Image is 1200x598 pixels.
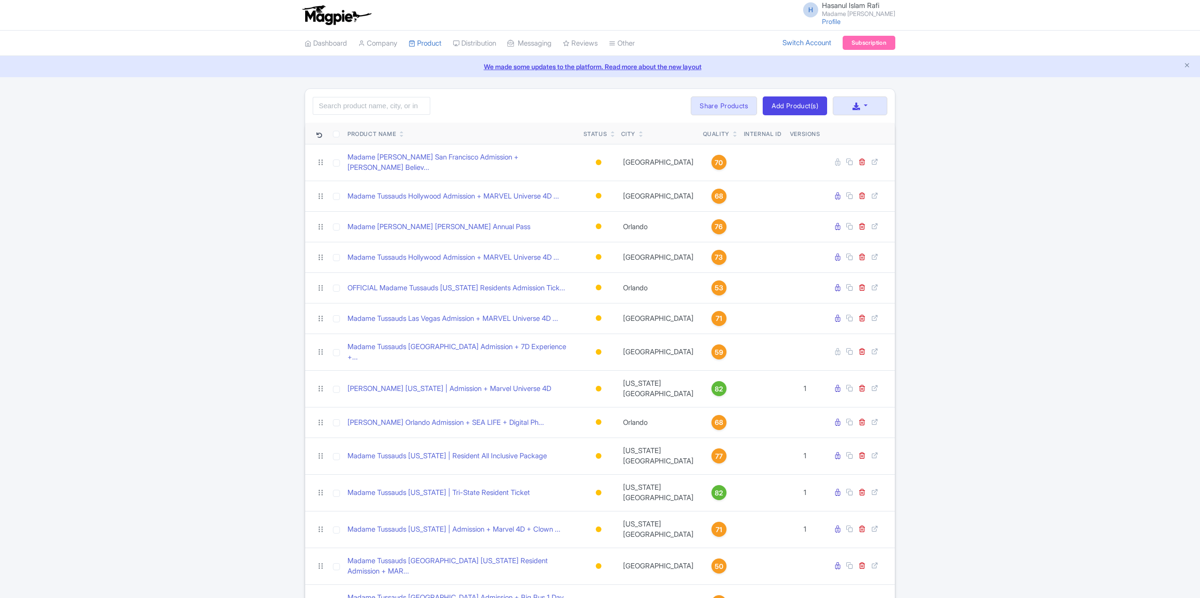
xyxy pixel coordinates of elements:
a: Add Product(s) [763,96,827,115]
td: [US_STATE][GEOGRAPHIC_DATA] [617,511,699,548]
div: Quality [703,130,729,138]
span: 1 [804,525,806,534]
div: Building [594,311,603,325]
td: [GEOGRAPHIC_DATA] [617,144,699,181]
img: logo-ab69f6fb50320c5b225c76a69d11143b.png [300,5,373,25]
a: Product [409,31,442,56]
td: Orlando [617,407,699,438]
a: 71 [703,311,735,326]
div: Building [594,250,603,264]
span: 71 [716,313,722,324]
th: Internal ID [739,123,786,144]
a: 68 [703,415,735,430]
td: [GEOGRAPHIC_DATA] [617,181,699,211]
a: 59 [703,344,735,359]
th: Versions [786,123,824,144]
div: Building [594,559,603,573]
span: 71 [716,525,722,535]
div: Building [594,486,603,500]
a: Madame [PERSON_NAME] [PERSON_NAME] Annual Pass [347,222,530,232]
td: Orlando [617,272,699,303]
span: 82 [715,384,723,394]
span: 77 [715,451,723,462]
a: Share Products [691,96,757,115]
td: [US_STATE][GEOGRAPHIC_DATA] [617,474,699,511]
a: Other [609,31,635,56]
span: 82 [715,488,723,498]
a: Messaging [507,31,552,56]
a: Madame Tussauds Las Vegas Admission + MARVEL Universe 4D ... [347,313,558,324]
span: 50 [715,561,723,572]
td: Orlando [617,211,699,242]
a: Reviews [563,31,598,56]
span: 59 [715,347,723,358]
span: H [803,2,818,17]
a: Distribution [453,31,496,56]
td: [US_STATE][GEOGRAPHIC_DATA] [617,370,699,407]
td: [GEOGRAPHIC_DATA] [617,242,699,272]
a: Company [358,31,397,56]
a: 50 [703,558,735,574]
span: 68 [715,191,723,201]
span: 68 [715,417,723,428]
div: Building [594,523,603,536]
a: H Hasanul Islam Rafi Madame [PERSON_NAME] [797,2,895,17]
small: Madame [PERSON_NAME] [822,11,895,17]
a: Switch Account [782,38,831,48]
td: [US_STATE][GEOGRAPHIC_DATA] [617,438,699,474]
a: We made some updates to the platform. Read more about the new layout [6,62,1194,72]
span: 73 [715,252,723,263]
div: City [621,130,635,138]
input: Search product name, city, or interal id [313,97,430,115]
button: Close announcement [1184,61,1191,72]
a: 73 [703,250,735,265]
span: 76 [715,222,723,232]
div: Product Name [347,130,396,138]
td: [GEOGRAPHIC_DATA] [617,303,699,334]
a: Madame Tussauds Hollywood Admission + MARVEL Universe 4D ... [347,252,559,263]
span: Hasanul Islam Rafi [822,1,879,10]
div: Building [594,449,603,463]
a: 71 [703,522,735,537]
a: Madame Tussauds [US_STATE] | Tri-State Resident Ticket [347,487,530,498]
a: 82 [703,381,735,396]
a: Madame [PERSON_NAME] San Francisco Admission + [PERSON_NAME] Believ... [347,152,576,173]
div: Building [594,281,603,295]
div: Building [594,220,603,233]
a: 76 [703,219,735,234]
td: [GEOGRAPHIC_DATA] [617,334,699,370]
a: 68 [703,189,735,204]
span: 53 [715,283,723,293]
div: Building [594,382,603,396]
a: Dashboard [305,31,347,56]
a: [PERSON_NAME] [US_STATE] | Admission + Marvel Universe 4D [347,383,551,394]
div: Building [594,189,603,203]
td: [GEOGRAPHIC_DATA] [617,548,699,584]
div: Building [594,156,603,169]
a: Madame Tussauds [GEOGRAPHIC_DATA] [US_STATE] Resident Admission + MAR... [347,556,576,577]
span: 1 [804,451,806,460]
span: 70 [715,158,723,168]
a: Profile [822,17,841,25]
a: 70 [703,155,735,170]
a: Madame Tussauds [US_STATE] | Admission + Marvel 4D + Clown ... [347,524,561,535]
a: Madame Tussauds Hollywood Admission + MARVEL Universe 4D ... [347,191,559,202]
a: [PERSON_NAME] Orlando Admission + SEA LIFE + Digital Ph... [347,417,544,428]
a: Madame Tussauds [US_STATE] | Resident All Inclusive Package [347,451,547,462]
a: 82 [703,485,735,500]
span: 1 [804,488,806,497]
a: 77 [703,448,735,463]
span: 1 [804,384,806,393]
div: Building [594,345,603,359]
div: Building [594,415,603,429]
a: 53 [703,280,735,295]
a: Subscription [843,36,895,50]
a: Madame Tussauds [GEOGRAPHIC_DATA] Admission + 7D Experience +... [347,342,576,363]
a: OFFICIAL Madame Tussauds [US_STATE] Residents Admission Tick... [347,283,565,294]
div: Status [584,130,608,138]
